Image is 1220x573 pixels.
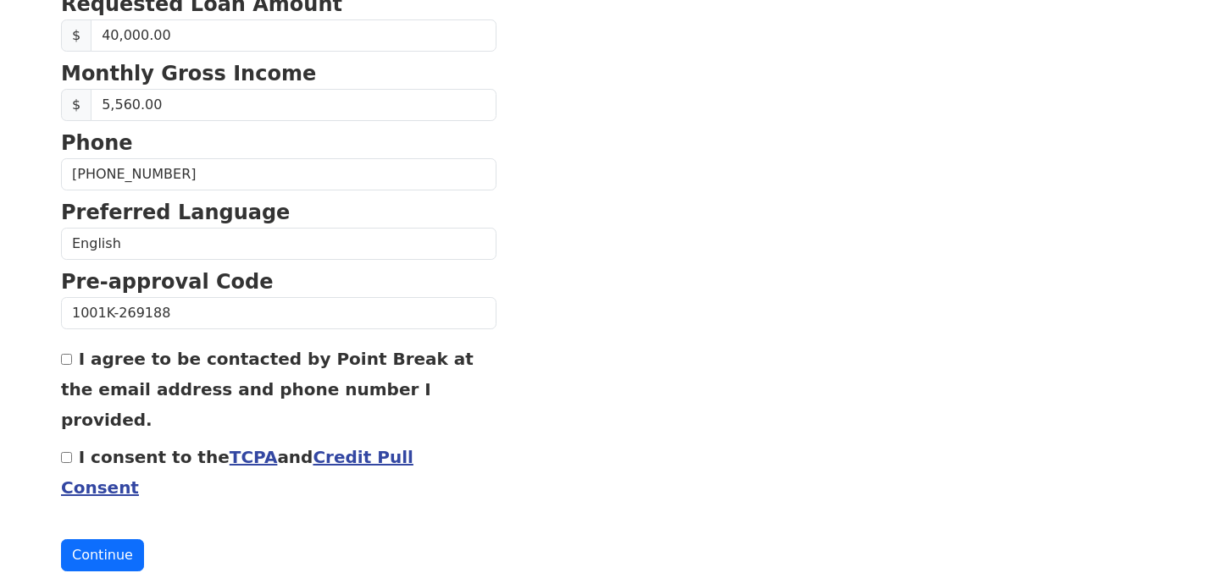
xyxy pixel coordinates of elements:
[61,201,290,224] strong: Preferred Language
[61,89,91,121] span: $
[61,349,474,430] label: I agree to be contacted by Point Break at the email address and phone number I provided.
[230,447,278,467] a: TCPA
[61,270,274,294] strong: Pre-approval Code
[61,297,496,329] input: Pre-approval Code
[61,158,496,190] input: Phone
[61,447,413,498] label: I consent to the and
[61,58,496,89] p: Monthly Gross Income
[61,19,91,52] span: $
[91,89,496,121] input: Monthly Gross Income
[61,131,133,155] strong: Phone
[61,539,144,571] button: Continue
[91,19,496,52] input: Requested Loan Amount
